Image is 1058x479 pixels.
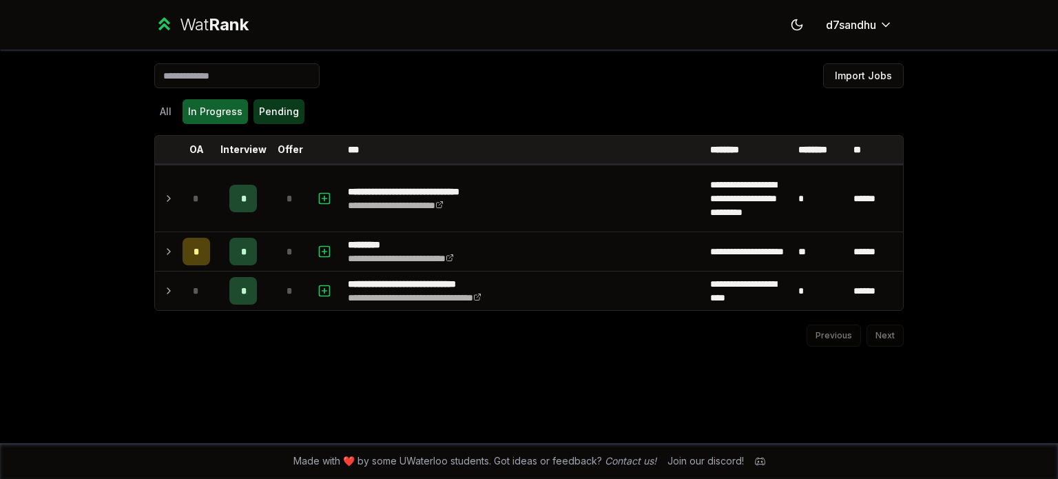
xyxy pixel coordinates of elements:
[815,12,904,37] button: d7sandhu
[293,454,656,468] span: Made with ❤️ by some UWaterloo students. Got ideas or feedback?
[189,143,204,156] p: OA
[154,99,177,124] button: All
[220,143,267,156] p: Interview
[154,14,249,36] a: WatRank
[183,99,248,124] button: In Progress
[278,143,303,156] p: Offer
[253,99,304,124] button: Pending
[667,454,744,468] div: Join our discord!
[823,63,904,88] button: Import Jobs
[605,455,656,467] a: Contact us!
[180,14,249,36] div: Wat
[209,14,249,34] span: Rank
[826,17,876,33] span: d7sandhu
